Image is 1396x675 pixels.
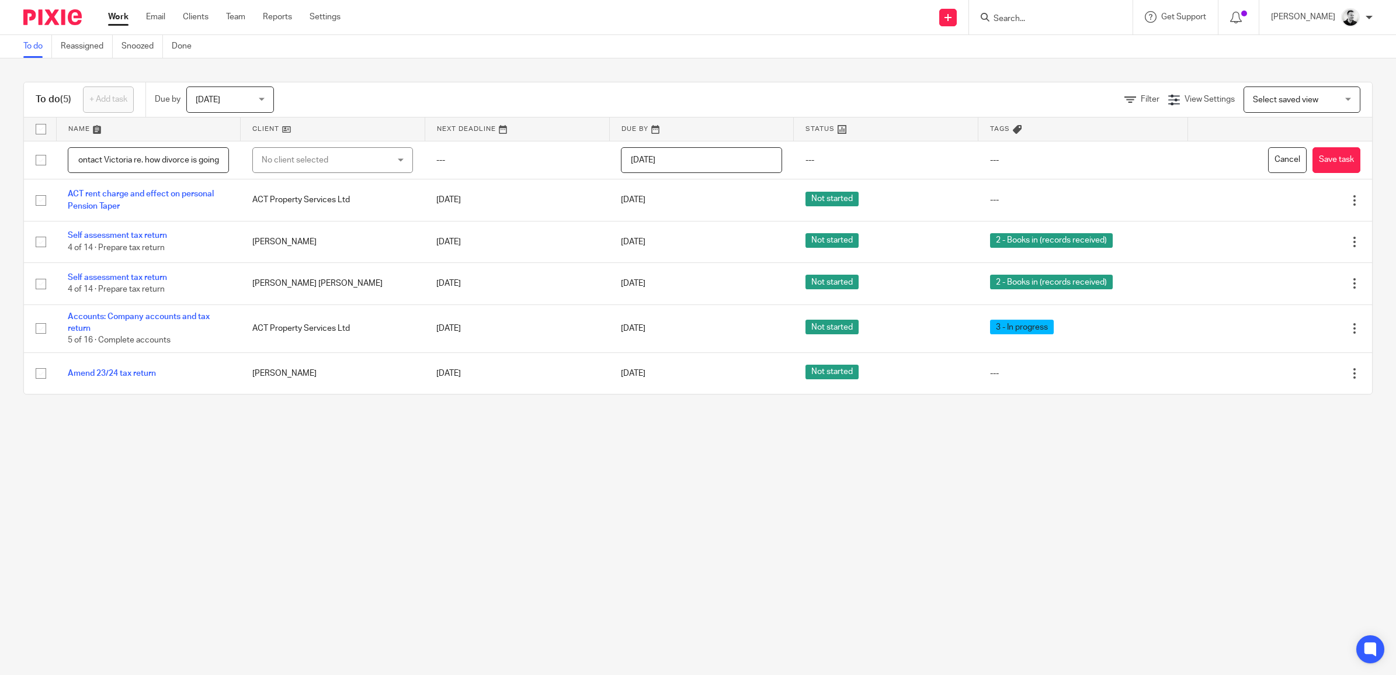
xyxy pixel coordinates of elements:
[805,192,859,206] span: Not started
[23,35,52,58] a: To do
[68,285,165,293] span: 4 of 14 · Prepare tax return
[172,35,200,58] a: Done
[805,320,859,334] span: Not started
[1141,95,1159,103] span: Filter
[68,369,156,378] a: Amend 23/24 tax return
[68,244,165,252] span: 4 of 14 · Prepare tax return
[990,275,1113,289] span: 2 - Books in (records received)
[121,35,163,58] a: Snoozed
[263,11,292,23] a: Reports
[68,313,210,333] a: Accounts: Company accounts and tax return
[621,147,782,174] input: Pick a date
[68,274,167,282] a: Self assessment tax return
[262,148,383,172] div: No client selected
[990,194,1176,206] div: ---
[1161,13,1206,21] span: Get Support
[68,336,171,344] span: 5 of 16 · Complete accounts
[68,231,167,240] a: Self assessment tax return
[990,368,1176,379] div: ---
[621,324,645,333] span: [DATE]
[1341,8,1360,27] img: Dave_2025.jpg
[425,221,609,262] td: [DATE]
[990,320,1054,334] span: 3 - In progress
[621,238,645,246] span: [DATE]
[1253,96,1318,104] span: Select saved view
[226,11,245,23] a: Team
[155,94,180,105] p: Due by
[36,94,71,106] h1: To do
[83,86,134,113] a: + Add task
[425,263,609,304] td: [DATE]
[241,352,425,394] td: [PERSON_NAME]
[990,233,1113,248] span: 2 - Books in (records received)
[146,11,165,23] a: Email
[23,9,82,25] img: Pixie
[990,126,1010,132] span: Tags
[425,304,609,352] td: [DATE]
[60,95,71,104] span: (5)
[805,275,859,289] span: Not started
[621,279,645,288] span: [DATE]
[183,11,209,23] a: Clients
[425,141,609,179] td: ---
[196,96,220,104] span: [DATE]
[108,11,129,23] a: Work
[241,263,425,304] td: [PERSON_NAME] [PERSON_NAME]
[425,352,609,394] td: [DATE]
[68,147,229,174] input: Task name
[241,221,425,262] td: [PERSON_NAME]
[1185,95,1235,103] span: View Settings
[425,179,609,221] td: [DATE]
[241,179,425,221] td: ACT Property Services Ltd
[978,141,1188,179] td: ---
[1312,147,1360,174] button: Save task
[992,14,1098,25] input: Search
[1271,11,1335,23] p: [PERSON_NAME]
[621,196,645,204] span: [DATE]
[61,35,113,58] a: Reassigned
[310,11,341,23] a: Settings
[68,190,214,210] a: ACT rent charge and effect on personal Pension Taper
[621,369,645,378] span: [DATE]
[805,365,859,379] span: Not started
[805,233,859,248] span: Not started
[1268,147,1307,174] button: Cancel
[794,141,978,179] td: ---
[241,304,425,352] td: ACT Property Services Ltd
